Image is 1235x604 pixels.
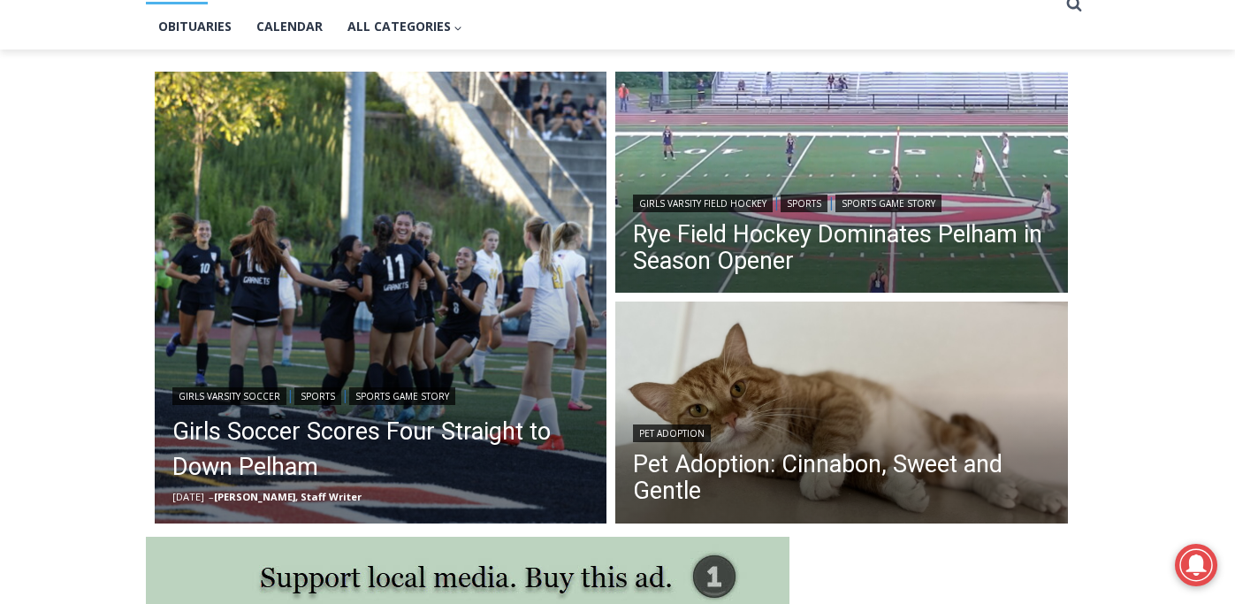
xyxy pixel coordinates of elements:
a: Read More Girls Soccer Scores Four Straight to Down Pelham [155,72,607,524]
span: Open Tues. - Sun. [PHONE_NUMBER] [5,182,173,249]
a: Open Tues. - Sun. [PHONE_NUMBER] [1,178,178,220]
a: Girls Soccer Scores Four Straight to Down Pelham [172,414,590,485]
a: Intern @ [DOMAIN_NAME] [425,172,857,220]
a: Sports Game Story [835,195,941,212]
span: Intern @ [DOMAIN_NAME] [462,176,820,216]
a: Obituaries [146,4,244,49]
a: Calendar [244,4,335,49]
a: Read More Pet Adoption: Cinnabon, Sweet and Gentle [615,302,1068,528]
a: Sports [294,387,341,405]
img: (PHOTO: Rye Girls Soccer's Samantha Yeh scores a goal in her team's 4-1 victory over Pelham on Se... [155,72,607,524]
div: | | [172,384,590,405]
a: [PERSON_NAME], Staff Writer [214,490,362,503]
a: Pet Adoption [633,424,711,442]
div: | | [633,191,1050,212]
div: "[PERSON_NAME] and I covered the [DATE] Parade, which was a really eye opening experience as I ha... [446,1,835,172]
a: Pet Adoption: Cinnabon, Sweet and Gentle [633,451,1050,504]
button: Child menu of All Categories [335,4,476,49]
a: Sports [781,195,827,212]
a: Girls Varsity Soccer [172,387,286,405]
div: "the precise, almost orchestrated movements of cutting and assembling sushi and [PERSON_NAME] mak... [182,111,260,211]
img: (PHOTO: The Rye Girls Field Hockey Team defeated Pelham 3-0 on Tuesday to move to 3-0 in 2024.) [615,72,1068,298]
time: [DATE] [172,490,204,503]
span: – [209,490,214,503]
a: Read More Rye Field Hockey Dominates Pelham in Season Opener [615,72,1068,298]
a: Girls Varsity Field Hockey [633,195,773,212]
a: Rye Field Hockey Dominates Pelham in Season Opener [633,221,1050,274]
a: Sports Game Story [349,387,455,405]
img: (PHOTO: Cinnabon. Contributed.) [615,302,1068,528]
